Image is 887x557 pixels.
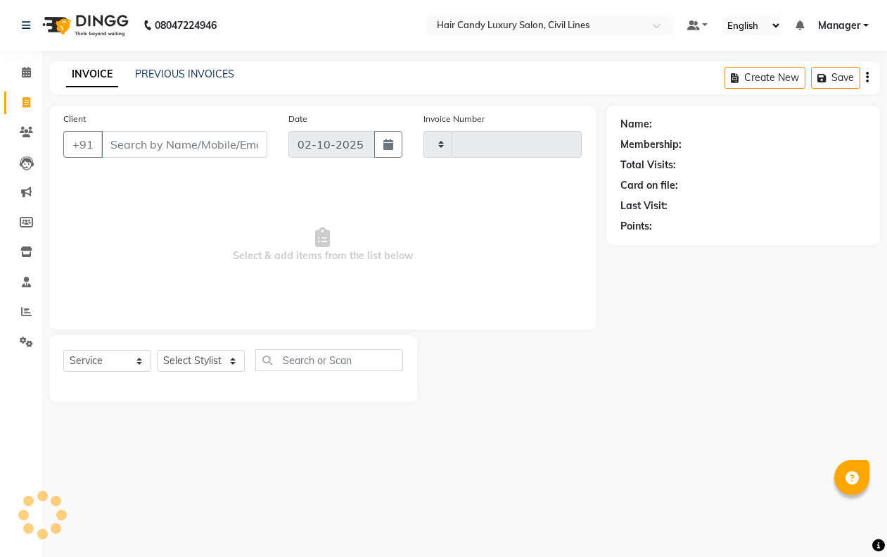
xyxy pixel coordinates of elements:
b: 08047224946 [155,6,217,45]
a: INVOICE [66,62,118,87]
input: Search or Scan [255,349,403,371]
button: Create New [725,67,805,89]
div: Card on file: [620,178,678,193]
div: Name: [620,117,652,132]
label: Client [63,113,86,125]
div: Total Visits: [620,158,676,173]
iframe: chat widget [828,501,873,543]
button: Save [811,67,860,89]
img: logo [36,6,132,45]
a: PREVIOUS INVOICES [135,68,234,80]
label: Invoice Number [423,113,485,125]
span: Manager [818,18,860,33]
div: Membership: [620,137,682,152]
span: Select & add items from the list below [63,175,582,315]
label: Date [288,113,307,125]
button: +91 [63,131,103,158]
input: Search by Name/Mobile/Email/Code [101,131,267,158]
div: Points: [620,219,652,234]
div: Last Visit: [620,199,668,213]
